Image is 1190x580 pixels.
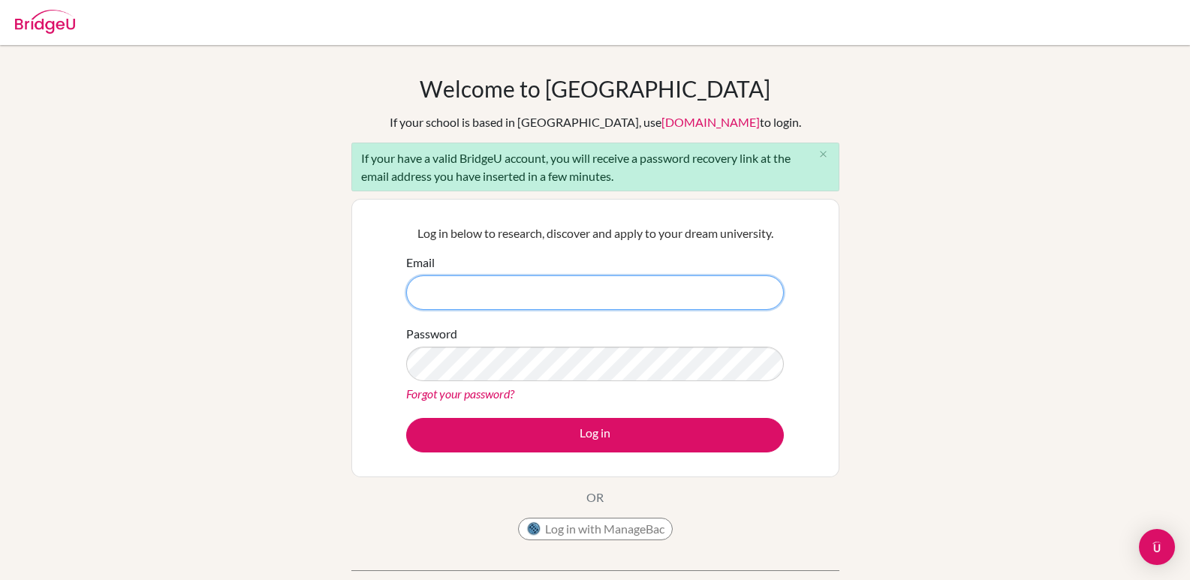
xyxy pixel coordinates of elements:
div: If your school is based in [GEOGRAPHIC_DATA], use to login. [390,113,801,131]
label: Email [406,254,435,272]
a: [DOMAIN_NAME] [661,115,760,129]
label: Password [406,325,457,343]
div: Open Intercom Messenger [1139,529,1175,565]
img: Bridge-U [15,10,75,34]
button: Log in with ManageBac [518,518,673,540]
i: close [818,149,829,160]
a: Forgot your password? [406,386,514,401]
button: Log in [406,418,784,452]
p: OR [586,488,604,506]
div: If your have a valid BridgeU account, you will receive a password recovery link at the email addr... [351,143,839,191]
p: Log in below to research, discover and apply to your dream university. [406,224,784,242]
button: Close [809,143,839,166]
h1: Welcome to [GEOGRAPHIC_DATA] [420,75,770,102]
